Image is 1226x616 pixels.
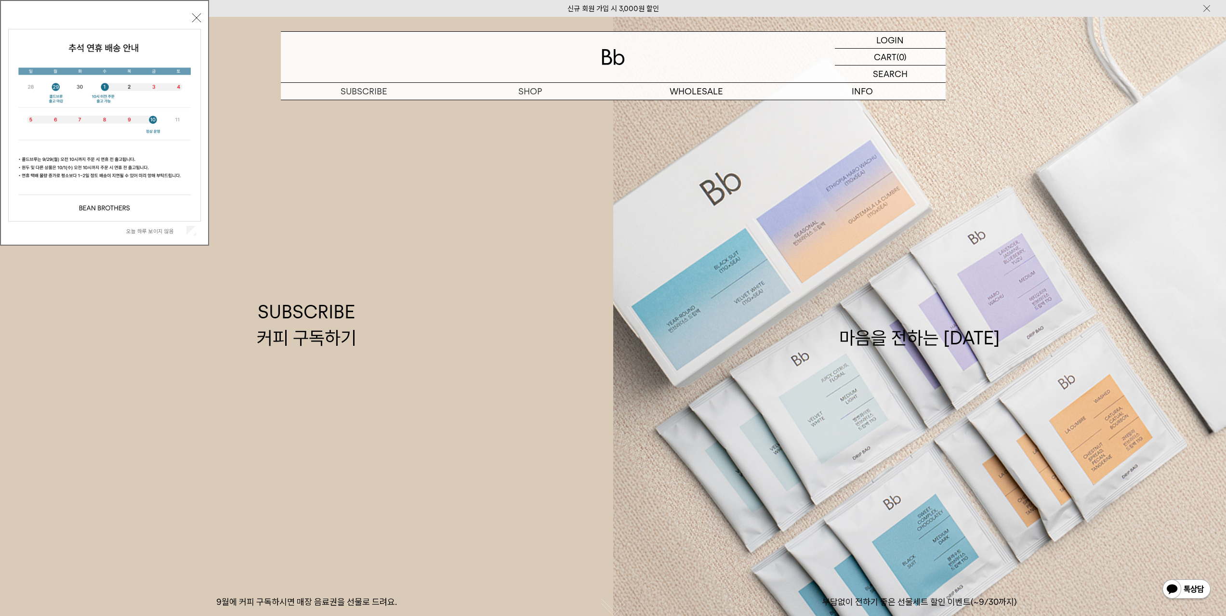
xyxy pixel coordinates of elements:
a: CART (0) [835,49,946,66]
a: 신규 회원 가입 시 3,000원 할인 [567,4,659,13]
p: (0) [896,49,907,65]
p: INFO [779,83,946,100]
button: 닫기 [192,13,201,22]
p: CART [874,49,896,65]
p: SEARCH [873,66,908,82]
img: 로고 [602,49,625,65]
img: 5e4d662c6b1424087153c0055ceb1a13_140731.jpg [9,29,200,221]
label: 오늘 하루 보이지 않음 [126,228,185,235]
p: WHOLESALE [613,83,779,100]
div: 마음을 전하는 [DATE] [839,299,1000,350]
img: 카카오톡 채널 1:1 채팅 버튼 [1161,578,1212,602]
p: LOGIN [876,32,904,48]
a: LOGIN [835,32,946,49]
a: SHOP [447,83,613,100]
a: SUBSCRIBE [281,83,447,100]
div: SUBSCRIBE 커피 구독하기 [257,299,356,350]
